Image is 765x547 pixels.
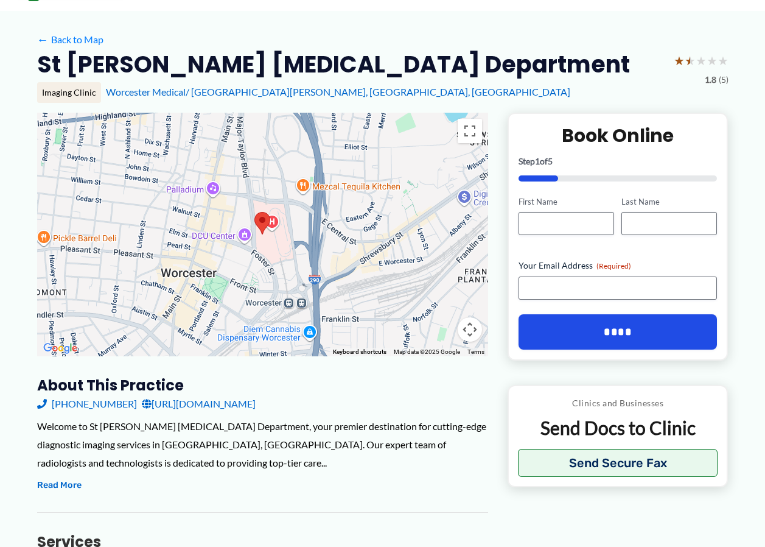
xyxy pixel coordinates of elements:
p: Step of [519,157,718,166]
h2: Book Online [519,124,718,147]
span: ★ [685,49,696,72]
button: Send Secure Fax [518,449,718,477]
span: ★ [718,49,728,72]
span: Map data ©2025 Google [394,348,460,355]
span: ★ [674,49,685,72]
span: 1 [535,156,540,166]
a: [URL][DOMAIN_NAME] [142,395,256,413]
span: ★ [707,49,718,72]
span: (5) [719,72,728,88]
span: 1.8 [705,72,716,88]
h3: About this practice [37,376,488,395]
p: Send Docs to Clinic [518,416,718,440]
h2: St [PERSON_NAME] [MEDICAL_DATA] Department [37,49,630,79]
button: Read More [37,478,82,493]
a: [PHONE_NUMBER] [37,395,137,413]
a: ←Back to Map [37,30,103,49]
a: Worcester Medical/ [GEOGRAPHIC_DATA][PERSON_NAME], [GEOGRAPHIC_DATA], [GEOGRAPHIC_DATA] [106,86,570,97]
img: Google [40,341,80,356]
div: Imaging Clinic [37,82,101,103]
a: Terms (opens in new tab) [467,348,484,355]
span: (Required) [596,261,631,270]
span: ← [37,34,49,45]
label: Last Name [621,196,717,208]
p: Clinics and Businesses [518,395,718,411]
label: Your Email Address [519,259,718,272]
span: 5 [548,156,553,166]
div: Welcome to St [PERSON_NAME] [MEDICAL_DATA] Department, your premier destination for cutting-edge ... [37,417,488,471]
label: First Name [519,196,614,208]
a: Open this area in Google Maps (opens a new window) [40,341,80,356]
button: Keyboard shortcuts [333,348,386,356]
span: ★ [696,49,707,72]
button: Toggle fullscreen view [458,119,482,143]
button: Map camera controls [458,317,482,342]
